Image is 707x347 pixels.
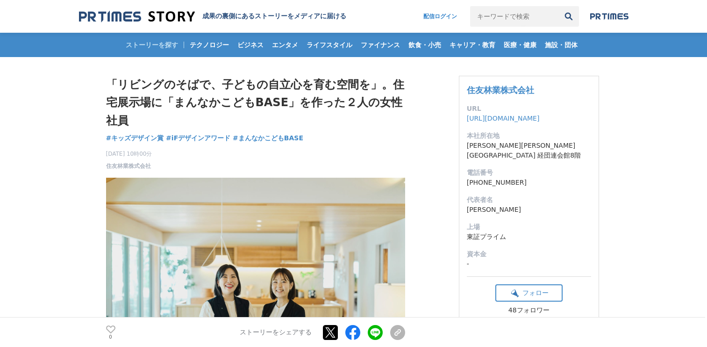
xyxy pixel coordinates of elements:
[234,33,267,57] a: ビジネス
[467,259,591,269] dd: -
[106,162,151,170] a: 住友林業株式会社
[541,41,581,49] span: 施設・団体
[405,41,445,49] span: 飲食・小売
[166,133,230,143] a: #iFデザインアワード
[357,41,404,49] span: ファイナンス
[268,33,302,57] a: エンタメ
[303,41,356,49] span: ライフスタイル
[446,33,499,57] a: キャリア・教育
[467,249,591,259] dt: 資本金
[467,168,591,178] dt: 電話番号
[590,13,628,20] img: prtimes
[467,232,591,242] dd: 東証プライム
[186,41,233,49] span: テクノロジー
[106,150,152,158] span: [DATE] 10時00分
[303,33,356,57] a: ライフスタイル
[467,141,591,160] dd: [PERSON_NAME][PERSON_NAME][GEOGRAPHIC_DATA] 経団連会館8階
[357,33,404,57] a: ファイナンス
[467,131,591,141] dt: 本社所在地
[202,12,346,21] h2: 成果の裏側にあるストーリーをメディアに届ける
[414,6,466,27] a: 配信ログイン
[233,134,303,142] span: #まんなかこどもBASE
[500,41,540,49] span: 医療・健康
[446,41,499,49] span: キャリア・教育
[79,10,346,23] a: 成果の裏側にあるストーリーをメディアに届ける 成果の裏側にあるストーリーをメディアに届ける
[495,306,563,315] div: 48フォロワー
[500,33,540,57] a: 医療・健康
[467,104,591,114] dt: URL
[79,10,195,23] img: 成果の裏側にあるストーリーをメディアに届ける
[558,6,579,27] button: 検索
[467,195,591,205] dt: 代表者名
[106,133,164,143] a: #キッズデザイン賞
[470,6,558,27] input: キーワードで検索
[106,134,164,142] span: #キッズデザイン賞
[467,115,540,122] a: [URL][DOMAIN_NAME]
[106,334,115,339] p: 0
[234,41,267,49] span: ビジネス
[495,284,563,302] button: フォロー
[467,222,591,232] dt: 上場
[166,134,230,142] span: #iFデザインアワード
[186,33,233,57] a: テクノロジー
[268,41,302,49] span: エンタメ
[240,328,312,337] p: ストーリーをシェアする
[467,178,591,188] dd: [PHONE_NUMBER]
[405,33,445,57] a: 飲食・小売
[106,76,405,130] h1: 「リビングのそばで、子どもの自立心を育む空間を」。住宅展示場に「まんなかこどもBASE」を作った２人の女性社員
[467,205,591,215] dd: [PERSON_NAME]
[467,85,534,95] a: 住友林業株式会社
[541,33,581,57] a: 施設・団体
[233,133,303,143] a: #まんなかこどもBASE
